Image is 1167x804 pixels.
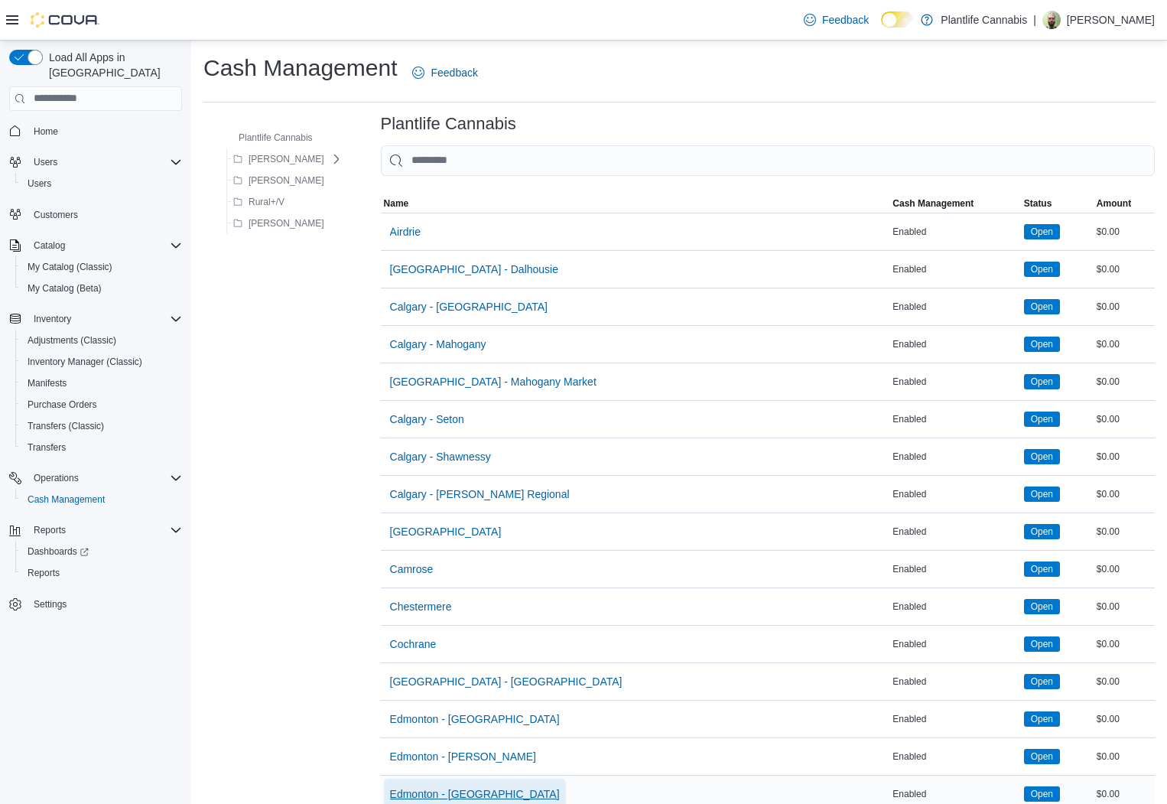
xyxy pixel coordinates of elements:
span: My Catalog (Beta) [21,279,182,298]
span: Reports [21,564,182,582]
button: Reports [3,519,188,541]
a: Feedback [798,5,875,35]
button: Plantlife Cannabis [217,129,319,147]
span: Calgary - Seton [390,412,464,427]
span: Open [1024,449,1060,464]
button: Catalog [28,236,71,255]
a: Users [21,174,57,193]
button: [PERSON_NAME] [227,171,330,190]
span: Open [1024,412,1060,427]
div: Enabled [889,335,1020,353]
button: Settings [3,593,188,615]
span: Catalog [34,239,65,252]
a: Inventory Manager (Classic) [21,353,148,371]
button: Catalog [3,235,188,256]
button: Status [1021,194,1094,213]
span: Users [34,156,57,168]
button: Amount [1094,194,1155,213]
button: Reports [28,521,72,539]
span: Edmonton - [GEOGRAPHIC_DATA] [390,786,560,802]
span: Reports [34,524,66,536]
button: Customers [3,203,188,226]
span: Open [1024,636,1060,652]
span: Transfers (Classic) [21,417,182,435]
span: Calgary - [PERSON_NAME] Regional [390,487,570,502]
span: Camrose [390,561,434,577]
button: Adjustments (Classic) [15,330,188,351]
a: Cash Management [21,490,111,509]
span: Reports [28,567,60,579]
div: Enabled [889,635,1020,653]
span: Users [21,174,182,193]
button: Calgary - [GEOGRAPHIC_DATA] [384,291,554,322]
div: $0.00 [1094,335,1155,353]
span: My Catalog (Classic) [21,258,182,276]
div: $0.00 [1094,785,1155,803]
button: Cash Management [889,194,1020,213]
span: Open [1024,299,1060,314]
input: This is a search bar. As you type, the results lower in the page will automatically filter. [381,145,1155,176]
div: Enabled [889,785,1020,803]
span: Inventory Manager (Classic) [28,356,142,368]
span: Rural+/V [249,196,284,208]
button: Cash Management [15,489,188,510]
button: Transfers [15,437,188,458]
button: [PERSON_NAME] [227,214,330,233]
span: Transfers [21,438,182,457]
button: Transfers (Classic) [15,415,188,437]
span: Open [1024,337,1060,352]
button: Calgary - [PERSON_NAME] Regional [384,479,576,509]
button: Edmonton - [GEOGRAPHIC_DATA] [384,704,566,734]
span: Open [1024,786,1060,802]
span: Cash Management [892,197,974,210]
span: My Catalog (Beta) [28,282,102,295]
span: Open [1031,225,1053,239]
span: Purchase Orders [28,399,97,411]
div: $0.00 [1094,485,1155,503]
span: Reports [28,521,182,539]
span: Inventory Manager (Classic) [21,353,182,371]
div: Enabled [889,560,1020,578]
a: Customers [28,206,84,224]
div: Enabled [889,747,1020,766]
span: Open [1024,599,1060,614]
span: Open [1031,600,1053,614]
span: Home [34,125,58,138]
span: Settings [28,594,182,614]
span: Adjustments (Classic) [21,331,182,350]
button: Operations [3,467,188,489]
button: [GEOGRAPHIC_DATA] [384,516,508,547]
div: Enabled [889,597,1020,616]
span: Plantlife Cannabis [239,132,313,144]
button: Edmonton - [PERSON_NAME] [384,741,542,772]
h3: Plantlife Cannabis [381,115,516,133]
span: Chestermere [390,599,452,614]
span: Customers [34,209,78,221]
span: [PERSON_NAME] [249,174,324,187]
span: Open [1031,562,1053,576]
a: My Catalog (Classic) [21,258,119,276]
div: Enabled [889,448,1020,466]
button: Reports [15,562,188,584]
a: My Catalog (Beta) [21,279,108,298]
button: Calgary - Seton [384,404,470,435]
a: Reports [21,564,66,582]
a: Manifests [21,374,73,392]
span: Operations [34,472,79,484]
span: Load All Apps in [GEOGRAPHIC_DATA] [43,50,182,80]
span: Open [1031,337,1053,351]
span: Home [28,122,182,141]
span: Adjustments (Classic) [28,334,116,347]
span: Open [1031,262,1053,276]
a: Adjustments (Classic) [21,331,122,350]
button: Name [381,194,890,213]
button: Calgary - Mahogany [384,329,492,360]
h1: Cash Management [203,53,397,83]
span: [GEOGRAPHIC_DATA] - Mahogany Market [390,374,597,389]
span: Open [1031,637,1053,651]
span: Open [1024,749,1060,764]
button: Calgary - Shawnessy [384,441,497,472]
div: $0.00 [1094,373,1155,391]
span: Open [1031,450,1053,464]
span: Open [1024,487,1060,502]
